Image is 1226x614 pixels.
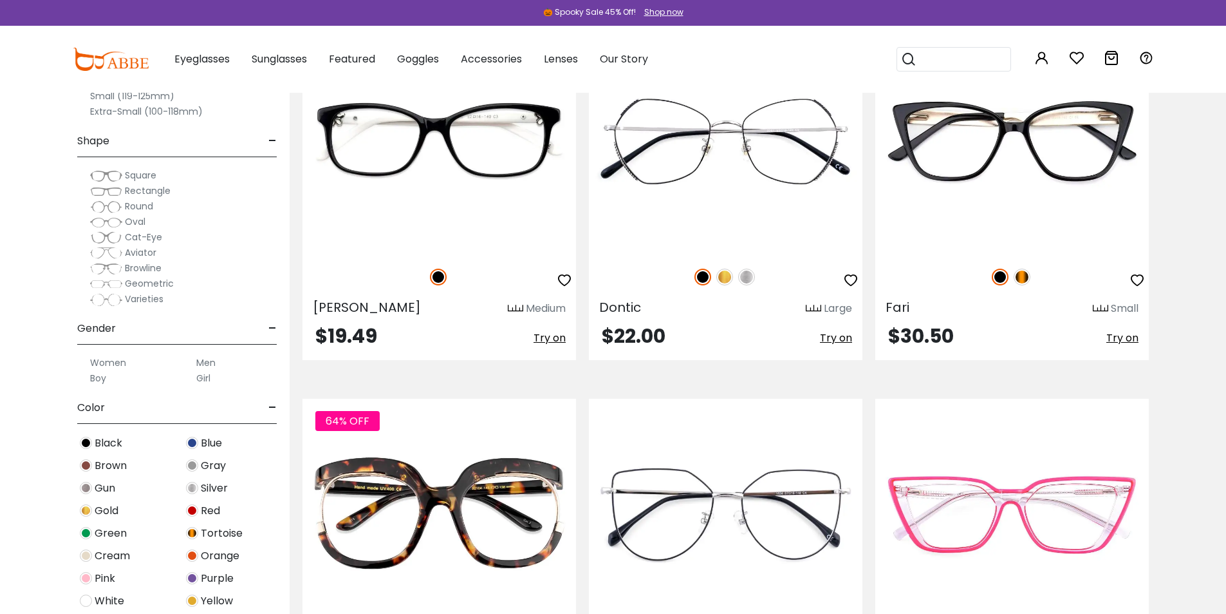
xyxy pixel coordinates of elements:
label: Men [196,355,216,370]
img: Black [430,269,447,285]
img: Tortoise [186,527,198,539]
span: Aviator [125,246,156,259]
span: Black [95,436,122,451]
span: Featured [329,52,375,66]
img: Yellow [186,595,198,607]
img: size ruler [806,304,821,314]
span: Red [201,503,220,519]
span: Varieties [125,293,163,305]
img: Gun [80,482,92,494]
div: Shop now [644,6,683,18]
span: Eyeglasses [174,52,230,66]
span: Cream [95,548,130,564]
img: White [80,595,92,607]
div: Large [824,301,852,316]
img: Black Dontic - Metal ,Adjust Nose Pads [589,26,862,254]
span: Tortoise [201,526,243,541]
img: Gray [186,459,198,472]
img: Green [80,527,92,539]
span: Blue [201,436,222,451]
button: Try on [820,327,852,350]
span: Orange [201,548,239,564]
span: Gray [201,458,226,474]
span: Fari [886,298,909,316]
span: $22.00 [602,322,665,350]
span: Yellow [201,593,233,609]
img: Round.png [90,200,122,213]
img: Oval.png [90,216,122,229]
img: Aviator.png [90,247,122,260]
span: Sunglasses [252,52,307,66]
img: abbeglasses.com [73,48,149,71]
div: Medium [526,301,566,316]
label: Extra-Small (100-118mm) [90,104,203,119]
span: Square [125,169,156,182]
div: 🎃 Spooky Sale 45% Off! [543,6,636,18]
img: Red [186,504,198,517]
label: Girl [196,370,210,386]
span: Purple [201,571,234,586]
span: Color [77,392,105,423]
span: Round [125,200,153,213]
img: Browline.png [90,262,122,275]
span: Try on [1106,331,1138,345]
img: Brown [80,459,92,472]
label: Small (119-125mm) [90,88,174,104]
span: 64% OFF [315,411,380,431]
img: Blue [186,437,198,449]
button: Try on [534,327,566,350]
span: $30.50 [888,322,954,350]
span: Lenses [544,52,578,66]
img: Black [80,437,92,449]
img: Pink [80,572,92,584]
span: Accessories [461,52,522,66]
img: Geometric.png [90,278,122,291]
span: Our Story [600,52,648,66]
span: - [268,392,277,423]
div: Small [1111,301,1138,316]
span: Goggles [397,52,439,66]
label: Women [90,355,126,370]
img: Gold [716,269,733,285]
img: Gold [80,504,92,517]
img: Black [992,269,1008,285]
span: Shape [77,126,109,157]
span: Cat-Eye [125,231,162,244]
img: Cat-Eye.png [90,231,122,244]
button: Try on [1106,327,1138,350]
span: Gold [95,503,118,519]
img: Rectangle.png [90,185,122,198]
span: Silver [201,481,228,496]
span: Green [95,526,127,541]
img: size ruler [1093,304,1108,314]
span: Rectangle [125,184,171,197]
span: Brown [95,458,127,474]
span: $19.49 [315,322,377,350]
a: Shop now [638,6,683,17]
img: Black [694,269,711,285]
img: Cream [80,550,92,562]
span: - [268,313,277,344]
img: Tortoise [1014,269,1030,285]
img: size ruler [508,304,523,314]
span: - [268,126,277,157]
span: Try on [534,331,566,345]
span: Try on [820,331,852,345]
span: Geometric [125,277,174,290]
span: Dontic [599,298,641,316]
img: Silver [738,269,755,285]
img: Silver [186,482,198,494]
img: Varieties.png [90,293,122,307]
img: Black Paula - Acetate ,Universal Bridge Fit [302,26,576,254]
span: Pink [95,571,115,586]
span: Gun [95,481,115,496]
label: Boy [90,370,106,386]
img: Square.png [90,169,122,182]
span: Oval [125,215,145,228]
img: Purple [186,572,198,584]
img: Black Fari - Acetate ,Universal Bridge Fit [875,26,1149,254]
span: Browline [125,262,162,274]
